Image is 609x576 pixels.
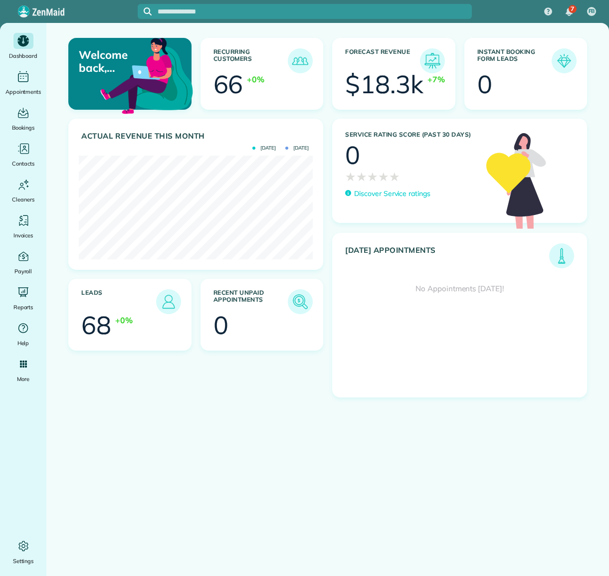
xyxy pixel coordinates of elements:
[589,7,595,15] span: FB
[356,168,367,186] span: ★
[345,72,423,97] div: $18.3k
[12,159,34,169] span: Contacts
[333,268,587,310] div: No Appointments [DATE]!
[13,302,33,312] span: Reports
[252,146,276,151] span: [DATE]
[285,146,309,151] span: [DATE]
[552,246,572,266] img: icon_todays_appointments-901f7ab196bb0bea1936b74009e4eb5ffbc2d2711fa7634e0d609ed5ef32b18b.png
[98,26,195,123] img: dashboard_welcome-42a62b7d889689a78055ac9021e634bf52bae3f8056760290aed330b23ab8690.png
[4,538,42,566] a: Settings
[13,230,33,240] span: Invoices
[345,131,476,138] h3: Service Rating score (past 30 days)
[138,7,152,15] button: Focus search
[4,248,42,276] a: Payroll
[345,189,430,199] a: Discover Service ratings
[9,51,37,61] span: Dashboard
[5,87,41,97] span: Appointments
[345,48,420,73] h3: Forecast Revenue
[477,72,492,97] div: 0
[367,168,378,186] span: ★
[378,168,389,186] span: ★
[81,313,111,338] div: 68
[12,194,34,204] span: Cleaners
[4,105,42,133] a: Bookings
[571,5,574,13] span: 7
[247,73,264,85] div: +0%
[4,177,42,204] a: Cleaners
[345,246,549,268] h3: [DATE] Appointments
[4,284,42,312] a: Reports
[290,292,310,312] img: icon_unpaid_appointments-47b8ce3997adf2238b356f14209ab4cced10bd1f174958f3ca8f1d0dd7fffeee.png
[554,51,574,71] img: icon_form_leads-04211a6a04a5b2264e4ee56bc0799ec3eb69b7e499cbb523a139df1d13a81ae0.png
[12,123,35,133] span: Bookings
[81,289,156,314] h3: Leads
[4,69,42,97] a: Appointments
[115,314,133,326] div: +0%
[290,51,310,71] img: icon_recurring_customers-cf858462ba22bcd05b5a5880d41d6543d210077de5bb9ebc9590e49fd87d84ed.png
[345,143,360,168] div: 0
[427,73,445,85] div: +7%
[159,292,179,312] img: icon_leads-1bed01f49abd5b7fead27621c3d59655bb73ed531f8eeb49469d10e621d6b896.png
[354,189,430,199] p: Discover Service ratings
[14,266,32,276] span: Payroll
[4,212,42,240] a: Invoices
[559,1,580,23] div: 7 unread notifications
[17,338,29,348] span: Help
[213,72,243,97] div: 66
[79,48,150,75] p: Welcome back, [PERSON_NAME] AND [PERSON_NAME]!
[13,556,34,566] span: Settings
[389,168,400,186] span: ★
[477,48,552,73] h3: Instant Booking Form Leads
[4,320,42,348] a: Help
[422,51,442,71] img: icon_forecast_revenue-8c13a41c7ed35a8dcfafea3cbb826a0462acb37728057bba2d056411b612bbbe.png
[345,168,356,186] span: ★
[17,374,29,384] span: More
[213,48,288,73] h3: Recurring Customers
[81,132,313,141] h3: Actual Revenue this month
[4,141,42,169] a: Contacts
[144,7,152,15] svg: Focus search
[213,313,228,338] div: 0
[4,33,42,61] a: Dashboard
[213,289,288,314] h3: Recent unpaid appointments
